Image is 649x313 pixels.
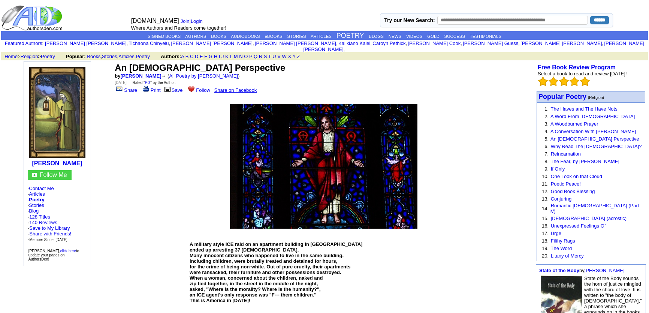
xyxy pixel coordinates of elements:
a: BOOKS [211,34,226,39]
a: J [221,54,224,59]
font: An [DEMOGRAPHIC_DATA] Perspective [115,63,285,73]
a: If Only [551,166,565,172]
a: Share on Facebook [214,87,257,93]
img: bigemptystars.png [580,76,590,86]
a: A Conversation With [PERSON_NAME] [550,129,636,134]
a: H [214,54,217,59]
font: 18. [542,238,549,244]
font: 6. [544,144,549,149]
a: STORIES [287,34,306,39]
a: Articles [29,191,45,197]
img: bigemptystars.png [538,76,548,86]
font: Select a book to read and review [DATE]! [538,71,627,76]
a: G [209,54,212,59]
a: Reincarnation [551,151,581,157]
a: Urge [551,231,561,236]
font: (Religion) [588,96,604,100]
a: C [190,54,193,59]
a: Follow Me [40,172,67,178]
img: gc.jpg [32,173,37,177]
font: Member Since: [DATE] [29,238,67,242]
a: The Fear, by [PERSON_NAME] [550,159,619,164]
font: i [462,42,463,46]
a: AUDIOBOOKS [231,34,260,39]
a: Share [115,87,137,93]
a: [PERSON_NAME] [32,160,82,166]
a: S [264,54,267,59]
a: E [200,54,203,59]
a: Poetic Peace! [551,181,581,187]
a: ARTICLES [311,34,332,39]
a: V [277,54,281,59]
a: [PERSON_NAME] [PERSON_NAME] [171,40,252,46]
a: W [282,54,286,59]
a: Stories [29,202,44,208]
a: L [230,54,232,59]
a: Join [181,18,190,24]
a: Home [4,54,18,59]
font: · · [28,214,72,242]
a: Kalikiano Kalei [338,40,370,46]
a: Unexpressed Feelings Of [551,223,606,229]
font: 8. [544,159,549,164]
span: for the crime of being non-white. Out of pure cruelty, their apartments [190,264,351,270]
a: Romantic [DEMOGRAPHIC_DATA] (Part IV) [549,203,639,214]
a: I [219,54,220,59]
a: GOLD [427,34,440,39]
font: 16. [542,223,549,229]
font: i [407,42,408,46]
a: [PERSON_NAME] [PERSON_NAME] [45,40,126,46]
a: A Word From [DEMOGRAPHIC_DATA] [550,114,635,119]
img: share_page.gif [116,86,123,92]
img: logo_ad.gif [1,5,64,31]
a: SUCCESS [444,34,465,39]
a: Z [297,54,300,59]
a: Q [254,54,257,59]
a: Caroyn Pethick [372,40,405,46]
img: bigemptystars.png [570,76,579,86]
a: Follow [187,87,210,93]
span: Many innocent citizens who happened to live in the same building, [190,253,344,258]
b: Authors: [161,54,181,59]
a: One Look on that Cloud [551,174,602,179]
a: eBOOKS [265,34,282,39]
span: asked, "Where is the morality? Where is the humanity?", [190,286,321,292]
font: 4. [544,129,549,134]
a: Articles [118,54,135,59]
a: AUTHORS [185,34,206,39]
a: A [181,54,184,59]
a: PG [145,81,150,85]
a: Poetry [41,54,55,59]
a: [PERSON_NAME] [120,73,161,79]
a: An [DEMOGRAPHIC_DATA] Perspective [550,136,639,142]
font: [PERSON_NAME], to update your pages on AuthorsDen! [28,249,79,261]
font: by [539,268,625,273]
font: 14. [542,206,549,211]
font: | [181,18,205,24]
font: 2. [544,114,549,119]
img: bigemptystars.png [549,76,558,86]
a: Filthy Rags [551,238,575,244]
a: Tichaona Chinyelu [129,40,169,46]
a: U [272,54,276,59]
font: > > [2,54,64,59]
font: 5. [544,136,549,142]
a: Litany of Mercy [551,253,584,259]
label: Try our New Search: [384,17,435,23]
a: [PERSON_NAME] [585,268,625,273]
a: Y [292,54,295,59]
a: [PERSON_NAME] Cook [408,40,461,46]
font: , , , , , , , , , , [45,40,644,52]
a: K [225,54,229,59]
a: [PERSON_NAME] [PERSON_NAME] [304,40,645,52]
a: X [288,54,291,59]
font: Where Authors and Readers come together! [131,25,226,31]
font: i [603,42,604,46]
font: : [5,40,43,46]
img: bigemptystars.png [559,76,569,86]
a: Why Read The [DEMOGRAPHIC_DATA]? [551,144,642,149]
font: 11. [542,181,549,187]
b: Free Book Review Program [538,64,616,70]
